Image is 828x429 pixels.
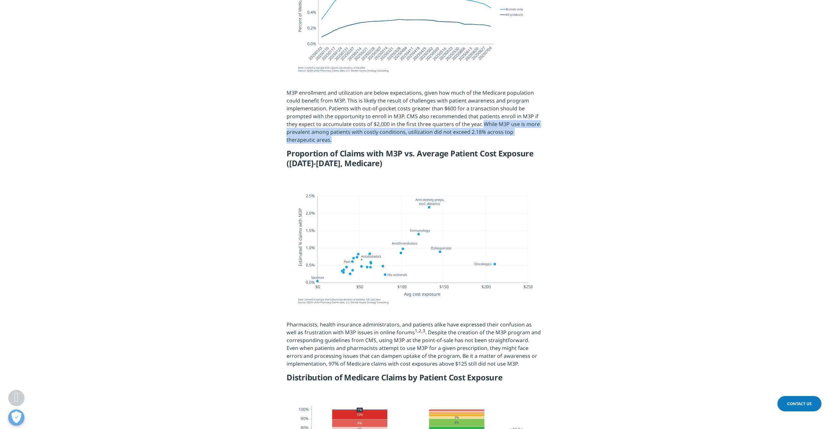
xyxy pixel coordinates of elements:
img: A chart showing M3P 2025 utilization vs out-of-pocket costs for Medicare Part D branded drug claims. [287,180,541,314]
p: M3P enrollment and utilization are below expectations, given how much of the Medicare population ... [287,89,541,149]
p: Pharmacists, health insurance administrators, and patients alike have expressed their confusion a... [287,321,541,373]
a: Contact Us [777,396,821,411]
sup: 1,2,3 [415,327,425,333]
h5: Proportion of Claims with M3P vs. Average Patient Cost Exposure ([DATE]-[DATE], Medicare) [287,149,541,173]
h5: Distribution of Medicare Claims by Patient Cost Exposure [287,373,541,387]
span: Contact Us [787,401,812,406]
button: Open Preferences [8,409,24,426]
